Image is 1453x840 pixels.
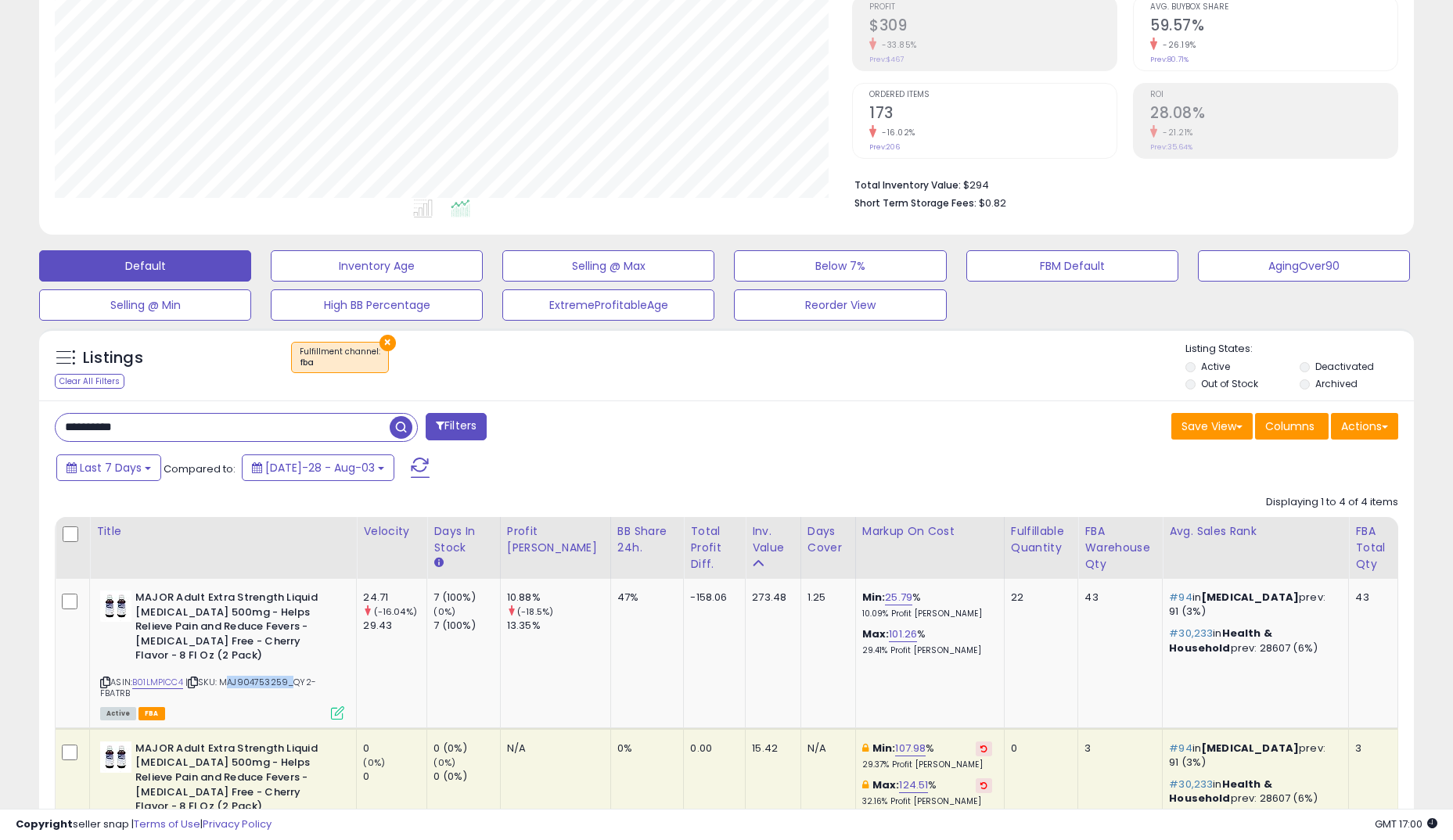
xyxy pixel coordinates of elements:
[899,777,928,793] a: 124.51
[271,250,483,282] button: Inventory Age
[100,591,131,622] img: 417Z-EduRqL._SL40_.jpg
[1169,523,1342,540] div: Avg. Sales Rank
[807,591,843,605] div: 1.25
[862,759,992,770] p: 29.37% Profit [PERSON_NAME]
[862,591,992,619] div: %
[690,591,733,605] div: -158.06
[363,523,420,540] div: Velocity
[433,591,499,605] div: 7 (100%)
[1150,3,1397,12] span: Avg. Buybox Share
[1169,591,1336,619] p: in prev: 91 (3%)
[80,460,142,476] span: Last 7 Days
[1315,377,1358,390] label: Archived
[100,591,344,718] div: ASIN:
[363,741,426,756] div: 0
[39,289,251,321] button: Selling @ Min
[869,3,1117,12] span: Profit
[16,817,73,831] strong: Copyright
[1011,741,1066,756] div: 0
[1201,741,1299,756] span: [MEDICAL_DATA]
[517,605,553,618] small: (-18.5%)
[1201,360,1230,373] label: Active
[433,770,499,784] div: 0 (0%)
[854,178,961,192] b: Total Inventory Value:
[1011,523,1072,556] div: Fulfillable Quantity
[869,91,1117,99] span: Ordered Items
[869,16,1117,38] h2: $309
[966,250,1178,282] button: FBM Default
[164,461,236,476] span: Compared to:
[979,196,1006,210] span: $0.82
[617,741,672,756] div: 0%
[1169,590,1192,605] span: #94
[889,626,917,642] a: 101.26
[363,770,426,784] div: 0
[433,523,493,556] div: Days In Stock
[426,413,487,440] button: Filters
[752,591,789,605] div: 273.48
[862,590,886,605] b: Min:
[1169,626,1272,655] span: Health & Household
[1355,591,1386,605] div: 43
[1150,142,1192,152] small: Prev: 35.64%
[1355,741,1386,756] div: 3
[135,741,325,818] b: MAJOR Adult Extra Strength Liquid [MEDICAL_DATA] 500mg - Helps Relieve Pain and Reduce Fevers - [...
[1157,39,1196,51] small: -26.19%
[895,741,926,756] a: 107.98
[135,591,325,667] b: MAJOR Adult Extra Strength Liquid [MEDICAL_DATA] 500mg - Helps Relieve Pain and Reduce Fevers - [...
[433,756,455,769] small: (0%)
[734,289,946,321] button: Reorder View
[271,289,483,321] button: High BB Percentage
[433,619,499,633] div: 7 (100%)
[1201,377,1258,390] label: Out of Stock
[854,174,1386,193] li: $294
[56,454,161,481] button: Last 7 Days
[854,196,976,210] b: Short Term Storage Fees:
[134,817,200,831] a: Terms of Use
[1169,741,1192,756] span: #94
[617,591,672,605] div: 47%
[55,374,124,389] div: Clear All Filters
[862,778,992,807] div: %
[869,55,904,64] small: Prev: $467
[734,250,946,282] button: Below 7%
[855,517,1004,579] th: The percentage added to the cost of goods (COGS) that forms the calculator for Min & Max prices.
[617,523,678,556] div: BB Share 24h.
[876,39,917,51] small: -33.85%
[1169,626,1213,641] span: #30,233
[83,347,143,369] h5: Listings
[1169,777,1213,792] span: #30,233
[872,741,896,756] b: Min:
[1331,413,1398,440] button: Actions
[1198,250,1410,282] button: AgingOver90
[1150,55,1189,64] small: Prev: 80.71%
[1150,91,1397,99] span: ROI
[1011,591,1066,605] div: 22
[1169,741,1336,770] p: in prev: 91 (3%)
[876,127,915,138] small: -16.02%
[203,817,272,831] a: Privacy Policy
[807,741,843,756] div: N/A
[16,817,272,832] div: seller snap | |
[807,523,849,556] div: Days Cover
[1169,777,1272,806] span: Health & Household
[869,142,900,152] small: Prev: 206
[96,523,350,540] div: Title
[502,289,714,321] button: ExtremeProfitableAge
[1255,413,1329,440] button: Columns
[242,454,394,481] button: [DATE]-28 - Aug-03
[1201,590,1299,605] span: [MEDICAL_DATA]
[507,523,604,556] div: Profit [PERSON_NAME]
[1150,104,1397,125] h2: 28.08%
[374,605,417,618] small: (-16.04%)
[872,777,900,792] b: Max:
[752,741,789,756] div: 15.42
[502,250,714,282] button: Selling @ Max
[1355,523,1391,573] div: FBA Total Qty
[138,707,165,720] span: FBA
[507,591,610,605] div: 10.88%
[300,357,380,368] div: fba
[507,619,610,633] div: 13.35%
[1265,418,1315,434] span: Columns
[1084,591,1150,605] div: 43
